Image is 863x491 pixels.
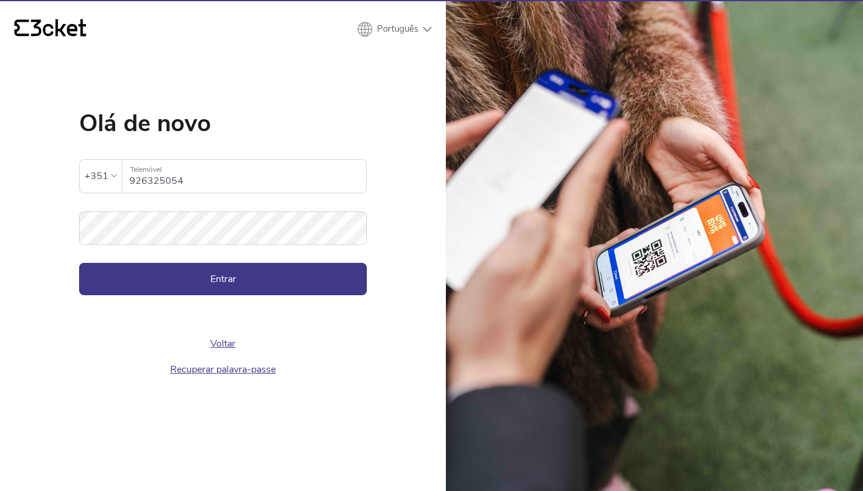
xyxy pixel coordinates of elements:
[14,20,29,37] g: {' '}
[14,19,86,40] a: {' '}
[210,337,236,350] a: Voltar
[129,160,366,193] input: Telemóvel
[170,363,276,376] a: Recuperar palavra-passe
[79,111,367,135] h1: Olá de novo
[79,211,367,231] label: Palavra-passe
[122,160,366,180] label: Telemóvel
[85,167,108,185] div: +351
[79,263,367,295] button: Entrar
